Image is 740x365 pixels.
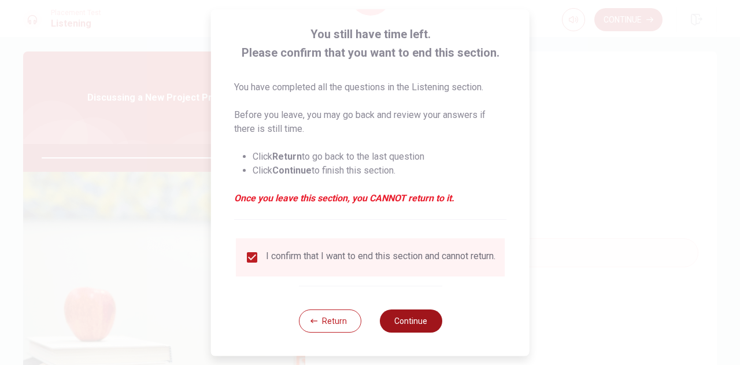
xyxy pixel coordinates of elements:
button: Return [298,309,361,333]
span: You still have time left. Please confirm that you want to end this section. [234,25,506,62]
button: Continue [379,309,442,333]
em: Once you leave this section, you CANNOT return to it. [234,191,506,205]
strong: Return [272,151,302,162]
div: I confirm that I want to end this section and cannot return. [266,250,495,264]
p: Before you leave, you may go back and review your answers if there is still time. [234,108,506,136]
li: Click to go back to the last question [253,150,506,164]
strong: Continue [272,165,312,176]
li: Click to finish this section. [253,164,506,178]
p: You have completed all the questions in the Listening section. [234,80,506,94]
